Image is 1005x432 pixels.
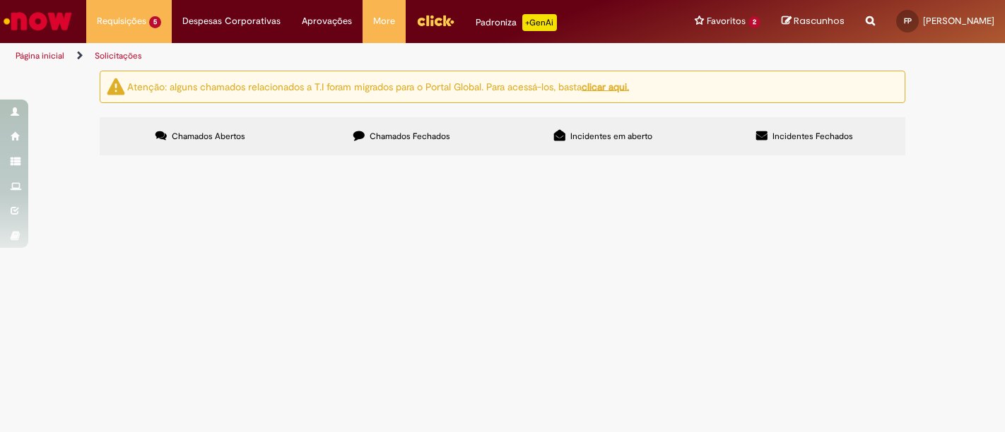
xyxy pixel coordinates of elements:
img: click_logo_yellow_360x200.png [416,10,454,31]
span: Favoritos [707,14,746,28]
a: Solicitações [95,50,142,61]
span: Incidentes em aberto [570,131,652,142]
span: More [373,14,395,28]
span: 2 [748,16,760,28]
a: Página inicial [16,50,64,61]
img: ServiceNow [1,7,74,35]
span: FP [904,16,912,25]
span: [PERSON_NAME] [923,15,994,27]
p: +GenAi [522,14,557,31]
span: Chamados Abertos [172,131,245,142]
span: Incidentes Fechados [772,131,853,142]
span: Despesas Corporativas [182,14,281,28]
span: Requisições [97,14,146,28]
div: Padroniza [476,14,557,31]
a: Rascunhos [782,15,845,28]
span: Chamados Fechados [370,131,450,142]
span: Rascunhos [794,14,845,28]
span: 5 [149,16,161,28]
ng-bind-html: Atenção: alguns chamados relacionados a T.I foram migrados para o Portal Global. Para acessá-los,... [127,80,629,92]
a: clicar aqui. [582,80,629,92]
ul: Trilhas de página [11,43,659,69]
span: Aprovações [302,14,352,28]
